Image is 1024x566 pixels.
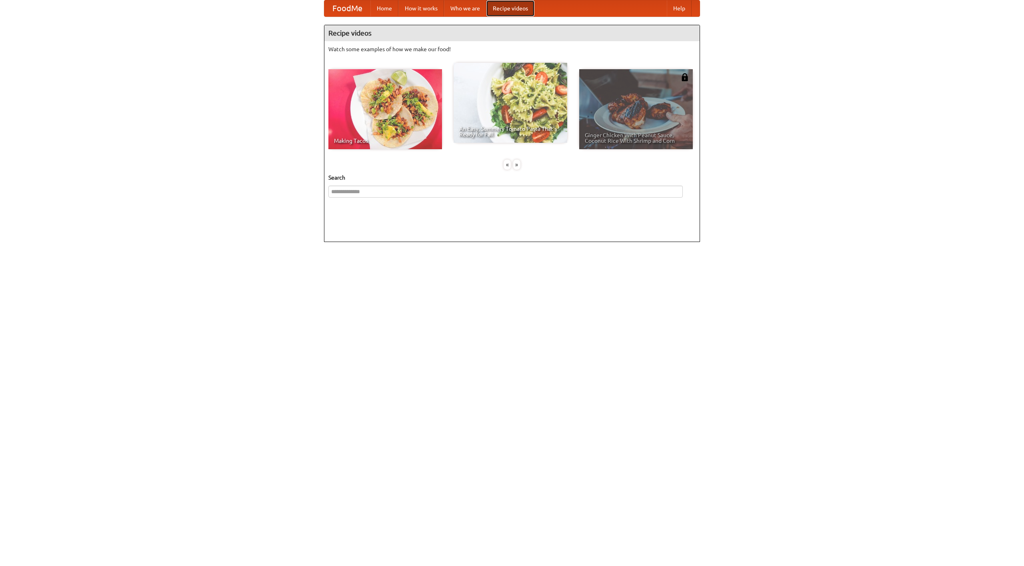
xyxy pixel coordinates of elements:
h5: Search [328,174,696,182]
a: FoodMe [324,0,370,16]
a: Recipe videos [486,0,534,16]
a: Making Tacos [328,69,442,149]
a: Help [667,0,692,16]
img: 483408.png [681,73,689,81]
a: Who we are [444,0,486,16]
span: An Easy, Summery Tomato Pasta That's Ready for Fall [459,126,562,137]
div: » [513,160,520,170]
a: An Easy, Summery Tomato Pasta That's Ready for Fall [454,63,567,143]
div: « [504,160,511,170]
a: How it works [398,0,444,16]
h4: Recipe videos [324,25,700,41]
p: Watch some examples of how we make our food! [328,45,696,53]
span: Making Tacos [334,138,436,144]
a: Home [370,0,398,16]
